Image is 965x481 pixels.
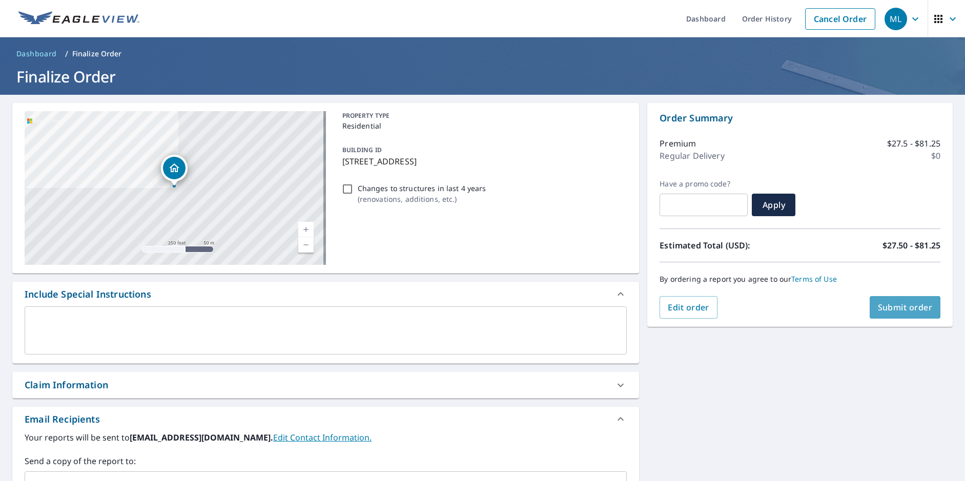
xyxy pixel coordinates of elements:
[870,296,941,319] button: Submit order
[878,302,933,313] span: Submit order
[660,179,748,189] label: Have a promo code?
[12,46,61,62] a: Dashboard
[18,11,139,27] img: EV Logo
[25,378,108,392] div: Claim Information
[660,275,940,284] p: By ordering a report you agree to our
[885,8,907,30] div: ML
[931,150,940,162] p: $0
[887,137,940,150] p: $27.5 - $81.25
[298,237,314,253] a: Current Level 17, Zoom Out
[760,199,787,211] span: Apply
[12,46,953,62] nav: breadcrumb
[298,222,314,237] a: Current Level 17, Zoom In
[12,372,639,398] div: Claim Information
[12,282,639,306] div: Include Special Instructions
[16,49,57,59] span: Dashboard
[25,287,151,301] div: Include Special Instructions
[72,49,122,59] p: Finalize Order
[660,137,696,150] p: Premium
[805,8,875,30] a: Cancel Order
[660,111,940,125] p: Order Summary
[660,239,800,252] p: Estimated Total (USD):
[342,111,623,120] p: PROPERTY TYPE
[668,302,709,313] span: Edit order
[12,66,953,87] h1: Finalize Order
[342,120,623,131] p: Residential
[342,145,382,154] p: BUILDING ID
[660,296,717,319] button: Edit order
[130,432,273,443] b: [EMAIL_ADDRESS][DOMAIN_NAME].
[12,407,639,431] div: Email Recipients
[358,194,486,204] p: ( renovations, additions, etc. )
[25,455,627,467] label: Send a copy of the report to:
[25,431,627,444] label: Your reports will be sent to
[752,194,795,216] button: Apply
[342,155,623,168] p: [STREET_ADDRESS]
[65,48,68,60] li: /
[882,239,940,252] p: $27.50 - $81.25
[273,432,372,443] a: EditContactInfo
[660,150,724,162] p: Regular Delivery
[161,155,188,186] div: Dropped pin, building 1, Residential property, 412 Lincoln St Brush, CO 80723
[25,412,100,426] div: Email Recipients
[791,274,837,284] a: Terms of Use
[358,183,486,194] p: Changes to structures in last 4 years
